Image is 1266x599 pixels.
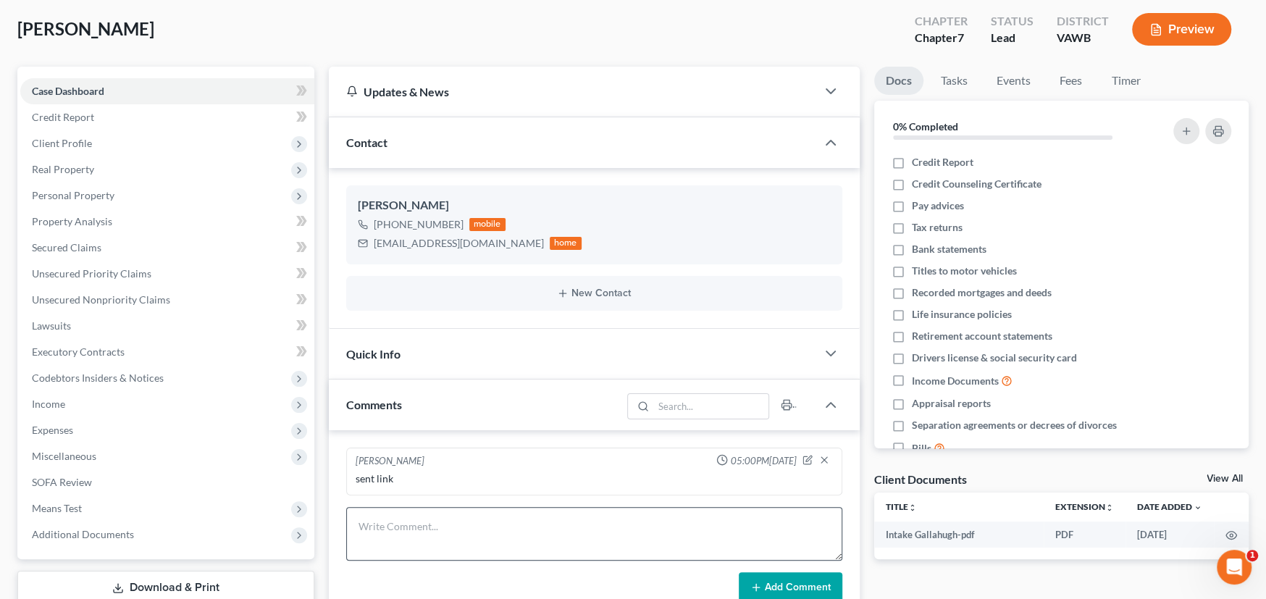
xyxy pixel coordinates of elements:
div: VAWB [1057,30,1109,46]
span: Quick Info [346,347,401,361]
a: Lawsuits [20,313,314,339]
div: [PERSON_NAME] [358,197,831,214]
span: Appraisal reports [912,396,991,411]
span: Comments [346,398,402,411]
input: Search... [653,394,768,419]
button: New Contact [358,288,831,299]
span: SOFA Review [32,476,92,488]
i: expand_more [1194,503,1202,512]
span: Pay advices [912,198,964,213]
span: Titles to motor vehicles [912,264,1017,278]
span: Credit Report [912,155,973,169]
span: Bank statements [912,242,986,256]
span: Unsecured Nonpriority Claims [32,293,170,306]
a: Docs [874,67,923,95]
span: Executory Contracts [32,345,125,358]
div: District [1057,13,1109,30]
a: Executory Contracts [20,339,314,365]
td: PDF [1044,521,1125,548]
a: Secured Claims [20,235,314,261]
a: SOFA Review [20,469,314,495]
div: Status [991,13,1034,30]
div: Lead [991,30,1034,46]
span: Case Dashboard [32,85,104,97]
a: Property Analysis [20,209,314,235]
span: Drivers license & social security card [912,351,1077,365]
span: 7 [957,30,964,44]
div: [PERSON_NAME] [356,454,424,469]
span: Tax returns [912,220,963,235]
div: Client Documents [874,472,967,487]
span: Contact [346,135,387,149]
div: mobile [469,218,506,231]
div: Updates & News [346,84,799,99]
span: Income [32,398,65,410]
span: [PERSON_NAME] [17,18,154,39]
span: Secured Claims [32,241,101,254]
span: Bills [912,441,931,456]
a: Tasks [929,67,979,95]
span: Lawsuits [32,319,71,332]
span: Income Documents [912,374,999,388]
span: Miscellaneous [32,450,96,462]
iframe: Intercom live chat [1217,550,1252,585]
div: Chapter [915,30,968,46]
span: Credit Counseling Certificate [912,177,1041,191]
span: Additional Documents [32,528,134,540]
a: Unsecured Nonpriority Claims [20,287,314,313]
span: Client Profile [32,137,92,149]
td: [DATE] [1125,521,1214,548]
span: Credit Report [32,111,94,123]
a: Titleunfold_more [886,501,917,512]
span: Means Test [32,502,82,514]
span: Codebtors Insiders & Notices [32,372,164,384]
span: Property Analysis [32,215,112,227]
span: Expenses [32,424,73,436]
div: Chapter [915,13,968,30]
button: Preview [1132,13,1231,46]
span: Retirement account statements [912,329,1052,343]
div: home [550,237,582,250]
a: Timer [1100,67,1152,95]
a: Events [985,67,1042,95]
td: Intake Gallahugh-pdf [874,521,1044,548]
span: Life insurance policies [912,307,1012,322]
span: 1 [1246,550,1258,561]
i: unfold_more [908,503,917,512]
span: 05:00PM[DATE] [731,454,797,468]
span: Real Property [32,163,94,175]
a: Extensionunfold_more [1055,501,1114,512]
a: View All [1207,474,1243,484]
div: [PHONE_NUMBER] [374,217,464,232]
div: sent link [356,472,833,486]
span: Recorded mortgages and deeds [912,285,1052,300]
a: Unsecured Priority Claims [20,261,314,287]
a: Case Dashboard [20,78,314,104]
strong: 0% Completed [893,120,958,133]
i: unfold_more [1105,503,1114,512]
span: Separation agreements or decrees of divorces [912,418,1117,432]
span: Personal Property [32,189,114,201]
a: Credit Report [20,104,314,130]
a: Date Added expand_more [1137,501,1202,512]
a: Fees [1048,67,1094,95]
span: Unsecured Priority Claims [32,267,151,280]
div: [EMAIL_ADDRESS][DOMAIN_NAME] [374,236,544,251]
